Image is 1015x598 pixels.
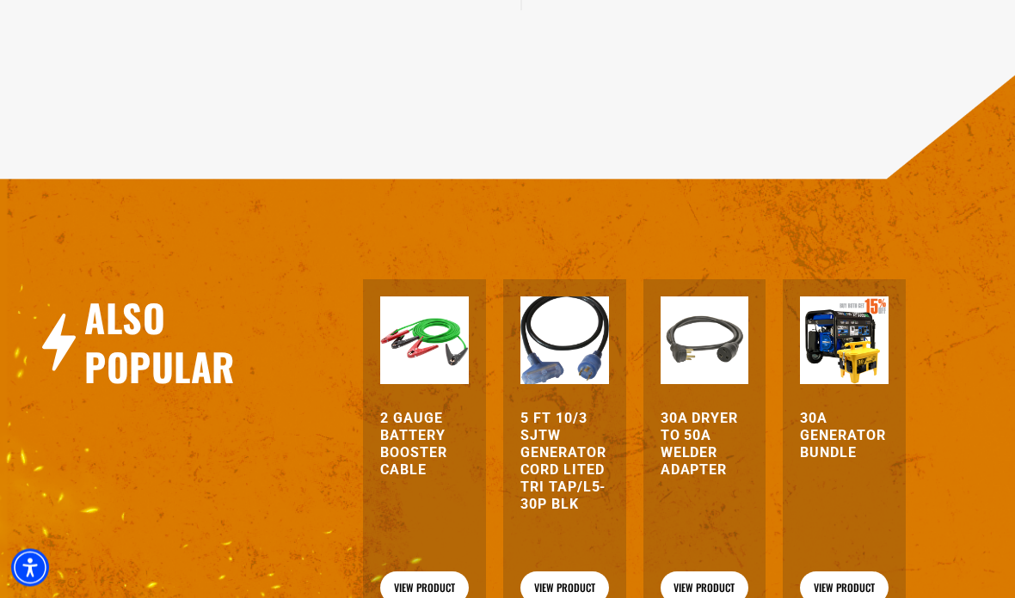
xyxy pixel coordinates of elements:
img: 30A Generator Bundle [800,297,889,386]
a: 30A Generator Bundle [800,411,889,462]
h2: Also Popular [84,294,253,392]
img: green [380,297,469,386]
img: black [661,297,749,386]
img: 5 FT 10/3 SJTW Generator Cord Lited Tri Tap/L5-30P Blk [520,297,609,386]
a: 5 FT 10/3 SJTW Generator Cord Lited Tri Tap/L5-30P Blk [520,411,609,514]
a: 30A Dryer to 50A Welder Adapter [661,411,749,479]
a: 2 Gauge Battery Booster Cable [380,411,469,479]
div: Accessibility Menu [11,549,49,587]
